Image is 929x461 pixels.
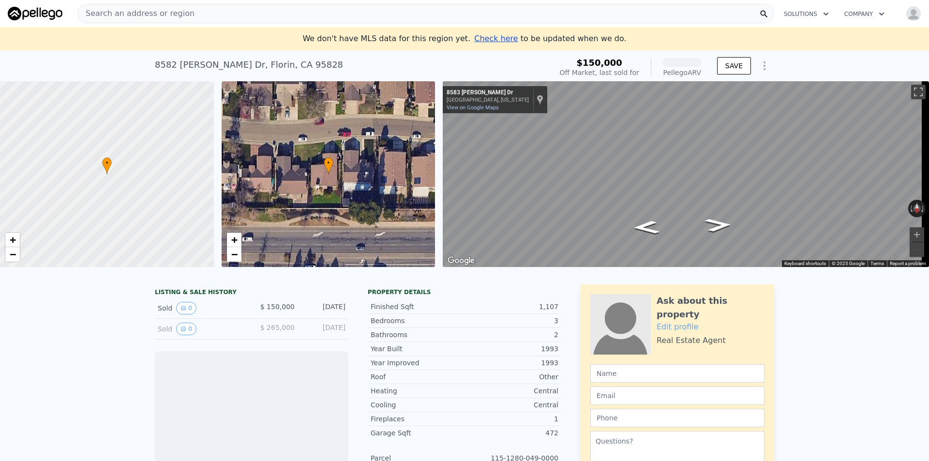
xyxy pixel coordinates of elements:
div: Map [443,81,929,267]
div: Central [464,386,558,396]
button: Toggle fullscreen view [911,85,926,99]
button: Zoom in [910,227,924,242]
div: • [102,157,112,174]
div: Street View [443,81,929,267]
button: View historical data [176,323,196,335]
span: • [102,159,112,167]
span: Check here [474,34,518,43]
div: Year Improved [371,358,464,368]
div: Pellego ARV [663,68,702,77]
div: Garage Sqft [371,428,464,438]
span: $150,000 [576,58,622,68]
button: Keyboard shortcuts [784,260,826,267]
button: Company [837,5,892,23]
div: Central [464,400,558,410]
a: Zoom in [227,233,241,247]
img: Pellego [8,7,62,20]
div: Bedrooms [371,316,464,326]
path: Go West, Underhill Dr [693,215,743,235]
span: − [10,248,16,260]
span: + [231,234,237,246]
span: Search an address or region [78,8,195,19]
button: Rotate counterclockwise [908,200,914,217]
span: $ 150,000 [260,303,295,311]
div: Cooling [371,400,464,410]
div: [GEOGRAPHIC_DATA], [US_STATE] [447,97,529,103]
span: − [231,248,237,260]
button: SAVE [717,57,751,74]
button: Rotate clockwise [921,200,926,217]
div: • [324,157,333,174]
div: LISTING & SALE HISTORY [155,288,348,298]
button: Show Options [755,56,774,75]
div: 2 [464,330,558,340]
path: Go East, Underhill Dr [622,218,671,238]
div: 1993 [464,358,558,368]
div: Year Built [371,344,464,354]
div: Fireplaces [371,414,464,424]
div: to be updated when we do. [474,33,626,45]
div: Bathrooms [371,330,464,340]
div: [DATE] [302,302,345,314]
a: Terms [870,261,884,266]
a: Zoom out [5,247,20,262]
span: © 2025 Google [832,261,865,266]
div: 8583 [PERSON_NAME] Dr [447,89,529,97]
div: Ask about this property [657,294,764,321]
input: Phone [590,409,764,427]
div: Roof [371,372,464,382]
button: Solutions [776,5,837,23]
span: + [10,234,16,246]
div: Real Estate Agent [657,335,726,346]
div: [DATE] [302,323,345,335]
img: avatar [906,6,921,21]
div: Other [464,372,558,382]
button: Zoom out [910,242,924,257]
div: Finished Sqft [371,302,464,312]
div: We don't have MLS data for this region yet. [302,33,626,45]
span: $ 265,000 [260,324,295,331]
a: Show location on map [537,94,543,105]
a: Edit profile [657,322,699,331]
span: • [324,159,333,167]
input: Email [590,387,764,405]
div: Property details [368,288,561,296]
button: View historical data [176,302,196,314]
input: Name [590,364,764,383]
div: 8582 [PERSON_NAME] Dr , Florin , CA 95828 [155,58,343,72]
div: Off Market, last sold for [560,68,639,77]
a: View on Google Maps [447,104,499,111]
div: Sold [158,302,244,314]
a: Report a problem [890,261,926,266]
a: Zoom out [227,247,241,262]
div: 3 [464,316,558,326]
img: Google [445,254,477,267]
div: Sold [158,323,244,335]
div: 1 [464,414,558,424]
div: Heating [371,386,464,396]
a: Open this area in Google Maps (opens a new window) [445,254,477,267]
div: 1,107 [464,302,558,312]
div: 472 [464,428,558,438]
button: Reset the view [913,200,920,217]
div: 1993 [464,344,558,354]
a: Zoom in [5,233,20,247]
